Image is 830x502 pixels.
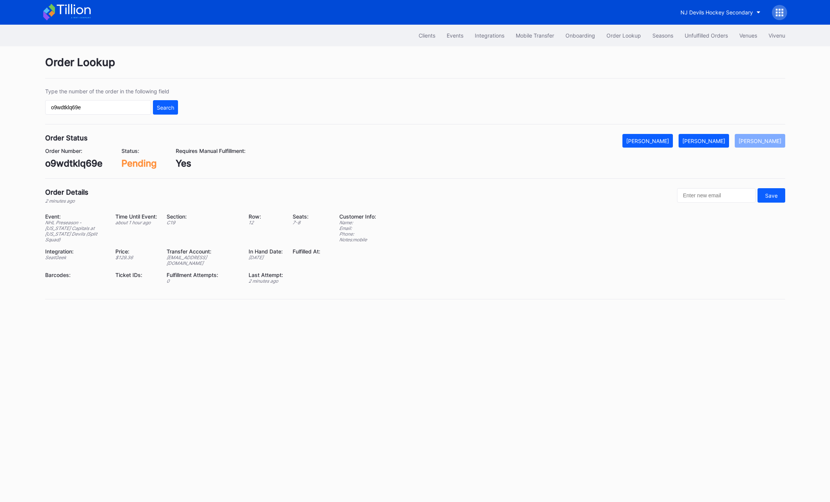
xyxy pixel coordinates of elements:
[167,278,239,284] div: 0
[735,134,785,148] button: [PERSON_NAME]
[115,213,157,220] div: Time Until Event:
[675,5,766,19] button: NJ Devils Hockey Secondary
[560,28,601,42] button: Onboarding
[680,9,753,16] div: NJ Devils Hockey Secondary
[176,148,246,154] div: Requires Manual Fulfillment:
[758,188,785,203] button: Save
[475,32,504,39] div: Integrations
[45,100,151,115] input: GT59662
[293,248,320,255] div: Fulfilled At:
[739,138,781,144] div: [PERSON_NAME]
[677,188,756,203] input: Enter new email
[167,255,239,266] div: [EMAIL_ADDRESS][DOMAIN_NAME]
[765,192,778,199] div: Save
[167,272,239,278] div: Fulfillment Attempts:
[734,28,763,42] button: Venues
[249,248,283,255] div: In Hand Date:
[565,32,595,39] div: Onboarding
[626,138,669,144] div: [PERSON_NAME]
[339,213,376,220] div: Customer Info:
[115,220,157,225] div: about 1 hour ago
[293,220,320,225] div: 7 - 8
[249,220,283,225] div: 12
[121,158,157,169] div: Pending
[167,213,239,220] div: Section:
[606,32,641,39] div: Order Lookup
[739,32,757,39] div: Venues
[167,220,239,225] div: C19
[441,28,469,42] button: Events
[45,56,785,79] div: Order Lookup
[769,32,785,39] div: Vivenu
[249,272,283,278] div: Last Attempt:
[45,88,178,94] div: Type the number of the order in the following field
[157,104,174,111] div: Search
[176,158,246,169] div: Yes
[45,134,88,142] div: Order Status
[469,28,510,42] button: Integrations
[339,220,376,225] div: Name:
[447,32,463,39] div: Events
[622,134,673,148] button: [PERSON_NAME]
[45,198,88,204] div: 2 minutes ago
[763,28,791,42] button: Vivenu
[45,248,106,255] div: Integration:
[115,248,157,255] div: Price:
[601,28,647,42] button: Order Lookup
[679,134,729,148] button: [PERSON_NAME]
[45,272,106,278] div: Barcodes:
[679,28,734,42] button: Unfulfilled Orders
[339,237,376,242] div: Notes: mobile
[419,32,435,39] div: Clients
[45,220,106,242] div: NHL Preseason - [US_STATE] Capitals at [US_STATE] Devils (Split Squad)
[249,213,283,220] div: Row:
[45,255,106,260] div: SeatGeek
[45,213,106,220] div: Event:
[516,32,554,39] div: Mobile Transfer
[413,28,441,42] button: Clients
[45,158,102,169] div: o9wdtklq69e
[115,255,157,260] div: $ 129.36
[682,138,725,144] div: [PERSON_NAME]
[121,148,157,154] div: Status:
[249,255,283,260] div: [DATE]
[647,28,679,42] button: Seasons
[249,278,283,284] div: 2 minutes ago
[153,100,178,115] button: Search
[45,188,88,196] div: Order Details
[652,32,673,39] div: Seasons
[293,213,320,220] div: Seats:
[45,148,102,154] div: Order Number:
[339,231,376,237] div: Phone:
[167,248,239,255] div: Transfer Account:
[510,28,560,42] button: Mobile Transfer
[115,272,157,278] div: Ticket IDs:
[685,32,728,39] div: Unfulfilled Orders
[339,225,376,231] div: Email:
